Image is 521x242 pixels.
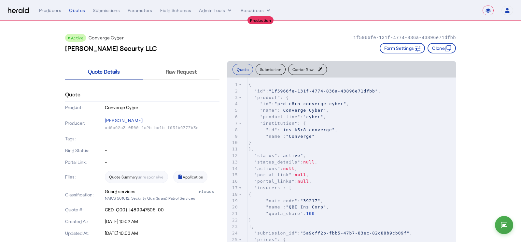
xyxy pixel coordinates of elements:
div: 1 [228,81,239,88]
div: Quotes [69,7,85,14]
span: "active" [280,153,303,158]
div: 21 [228,210,239,217]
div: 9 [228,133,239,140]
span: "product_line" [260,114,301,119]
span: : { [248,121,306,126]
p: Created At: [65,218,104,225]
p: Producer: [65,120,104,126]
div: Field Schemas [160,7,191,14]
h3: [PERSON_NAME] Securty LLC [65,44,157,53]
span: 100 [306,211,315,216]
span: : [248,134,315,139]
span: : , [248,172,309,177]
span: : , [248,153,306,158]
span: "prices" [254,237,277,242]
button: Clone [428,43,456,53]
span: "status_details" [254,160,300,164]
span: null [283,166,294,171]
div: Production [247,16,274,24]
span: : , [248,127,338,132]
div: 12 [228,152,239,159]
span: : , [248,114,326,119]
img: Herald Logo [8,7,29,14]
p: Quote #: [65,206,104,213]
p: Converge Cyber [89,35,124,41]
h4: Quote [65,91,80,98]
span: : { [248,95,289,100]
span: : , [248,166,297,171]
p: CED-Q001-1489947506-00 [105,206,220,213]
span: Carrier Raw [292,67,314,71]
span: : , [248,179,312,184]
span: "prd_c8rn_converge_cyber" [275,101,346,106]
span: : [ [248,185,292,190]
p: Files: [65,174,104,180]
p: NAICS 561612: Security Guards and Patrol Services [105,195,220,201]
div: 22 [228,217,239,223]
span: "name" [266,134,283,139]
span: null [295,172,306,177]
span: null [303,160,315,164]
span: "5a9cff2b-fbb5-47b7-83ec-82c88b9cb09f" [300,231,409,235]
div: 19 [228,198,239,204]
p: - [105,135,220,142]
span: "id" [266,127,277,132]
div: 17 [228,185,239,191]
p: - [105,147,220,154]
span: "id" [260,101,272,106]
p: [DATE] 10:03 AM [105,230,220,236]
span: "product" [254,95,280,100]
div: 13 [228,159,239,165]
button: Quote [232,64,253,75]
div: 10 [228,139,239,146]
p: [PERSON_NAME] [105,116,220,125]
span: "naic_code" [266,198,297,203]
span: "cyber" [303,114,323,119]
div: 18 [228,191,239,198]
span: "quota_share" [266,211,303,216]
span: "name" [266,205,283,209]
span: "1f5966fe-131f-4774-836a-43896e71dfbb" [269,89,378,93]
span: "institution" [260,121,298,126]
p: 1f5966fe-131f-4774-836a-43896e71dfbb [353,35,456,41]
div: 15 [228,172,239,178]
div: 4 [228,101,239,107]
span: "ins_k5r8_converge" [280,127,335,132]
p: Tags: [65,135,104,142]
span: "id" [254,89,266,93]
span: { [248,192,251,197]
span: : , [248,89,381,93]
p: [DATE] 10:02 AM [105,218,220,225]
span: }, [248,147,254,151]
span: : , [248,108,329,113]
span: : , [248,101,349,106]
span: "Converge" [286,134,315,139]
span: : { [248,237,286,242]
a: Application [173,171,207,183]
div: 5 [228,107,239,114]
span: "submission_id" [254,231,297,235]
span: Quote Details [88,69,120,74]
div: 8 [228,127,239,133]
div: 20 [228,204,239,210]
div: 7 [228,120,239,127]
div: 6 [228,114,239,120]
p: Converge Cyber [105,104,220,111]
div: 14 [228,165,239,172]
div: Submissions [93,7,120,14]
div: Parameters [128,7,152,14]
p: Bind Status: [65,147,104,154]
span: : , [248,160,317,164]
span: "actions" [254,166,280,171]
span: "insurers" [254,185,283,190]
span: : , [248,205,329,209]
button: Resources dropdown menu [241,7,272,14]
div: 11 [228,146,239,152]
div: Producers [39,7,61,14]
span: "Converge Cyber" [280,108,326,113]
p: Classification: [65,192,104,198]
span: "portal_link" [254,172,292,177]
span: "QBE Ins Corp" [286,205,326,209]
span: : , [248,231,412,235]
button: internal dropdown menu [199,7,233,14]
